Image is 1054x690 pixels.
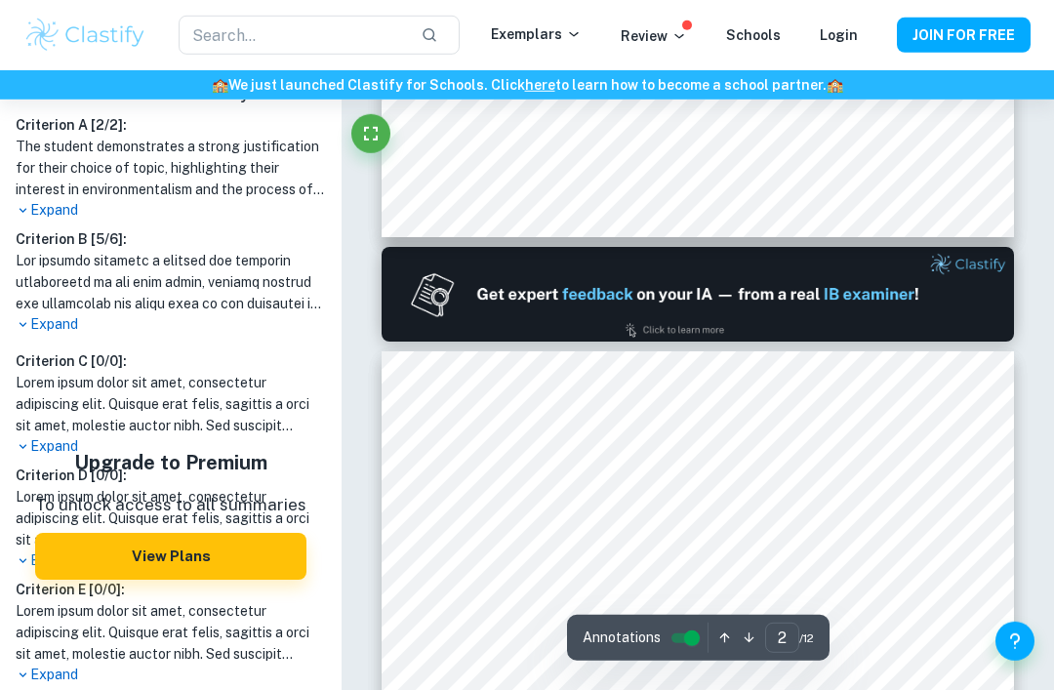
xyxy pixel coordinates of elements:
a: Login [820,27,858,43]
input: Search... [179,16,405,55]
img: Ad [382,247,1014,342]
p: Expand [16,200,326,221]
span: 🏫 [212,77,228,93]
h6: Criterion B [ 5 / 6 ]: [16,228,326,250]
button: Help and Feedback [995,622,1034,661]
img: Clastify logo [23,16,147,55]
p: Review [621,25,687,47]
p: Expand [16,314,326,335]
h6: We just launched Clastify for Schools. Click to learn how to become a school partner. [4,74,1050,96]
h6: Criterion A [ 2 / 2 ]: [16,114,326,136]
span: / 12 [799,629,814,647]
button: View Plans [35,533,306,580]
button: Fullscreen [351,114,390,153]
p: Exemplars [491,23,582,45]
a: here [525,77,555,93]
button: JOIN FOR FREE [897,18,1031,53]
h1: Lor ipsumdo sitametc a elitsed doe temporin utlaboreetd ma ali enim admin, veniamq nostrud exe ul... [16,250,326,314]
a: Schools [726,27,781,43]
p: To unlock access to all summaries [35,493,306,518]
h1: The student demonstrates a strong justification for their choice of topic, highlighting their int... [16,136,326,200]
span: 🏫 [827,77,843,93]
span: Annotations [583,628,661,648]
h5: Upgrade to Premium [35,448,306,477]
